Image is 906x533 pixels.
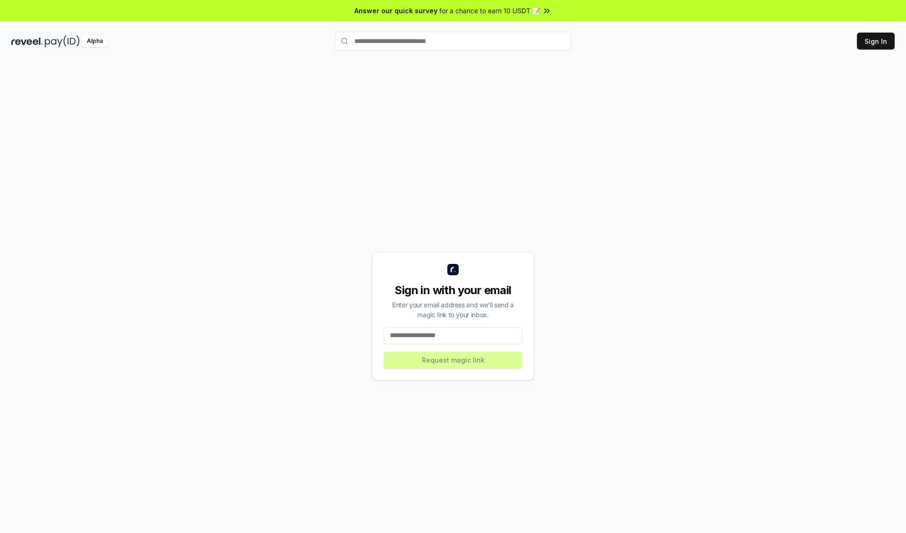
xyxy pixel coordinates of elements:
span: Answer our quick survey [354,6,437,16]
div: Alpha [82,35,108,47]
img: pay_id [45,35,80,47]
div: Sign in with your email [384,283,522,298]
div: Enter your email address and we’ll send a magic link to your inbox. [384,300,522,320]
span: for a chance to earn 10 USDT 📝 [439,6,540,16]
img: logo_small [447,264,459,275]
button: Sign In [857,33,895,50]
img: reveel_dark [11,35,43,47]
